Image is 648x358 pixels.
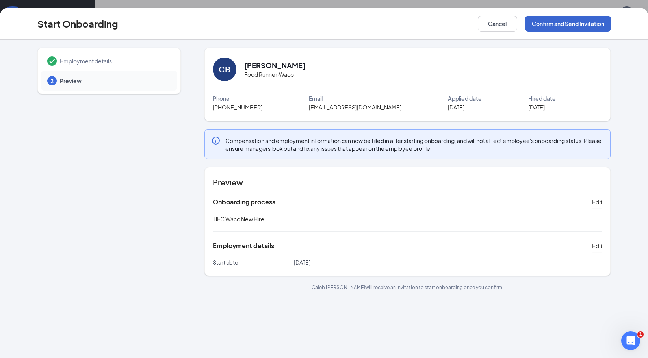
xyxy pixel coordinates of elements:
svg: Checkmark [47,56,57,66]
span: 2 [50,77,54,85]
span: Email [309,94,323,103]
span: Employment details [60,57,169,65]
div: CB [219,64,230,75]
span: Preview [60,77,169,85]
span: 1 [637,331,644,338]
h4: Preview [213,177,602,188]
svg: Info [211,136,221,145]
span: Applied date [448,94,482,103]
p: [DATE] [294,258,408,266]
span: [DATE] [448,103,464,111]
span: Phone [213,94,230,103]
p: Caleb [PERSON_NAME] will receive an invitation to start onboarding once you confirm. [204,284,611,291]
button: Edit [592,239,602,252]
h2: [PERSON_NAME] [244,60,305,70]
button: Cancel [478,16,517,32]
span: [PHONE_NUMBER] [213,103,262,111]
span: Food Runner · Waco [244,70,294,79]
span: Hired date [528,94,556,103]
span: [DATE] [528,103,545,111]
span: [EMAIL_ADDRESS][DOMAIN_NAME] [309,103,401,111]
span: Edit [592,198,602,206]
span: TJFC Waco New Hire [213,215,264,223]
h3: Start Onboarding [37,17,118,30]
p: Start date [213,258,294,266]
button: Confirm and Send Invitation [525,16,611,32]
span: Compensation and employment information can now be filled in after starting onboarding, and will ... [225,137,604,152]
iframe: Intercom live chat [621,331,640,350]
button: Edit [592,196,602,208]
h5: Employment details [213,241,274,250]
h5: Onboarding process [213,198,275,206]
span: Edit [592,242,602,250]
